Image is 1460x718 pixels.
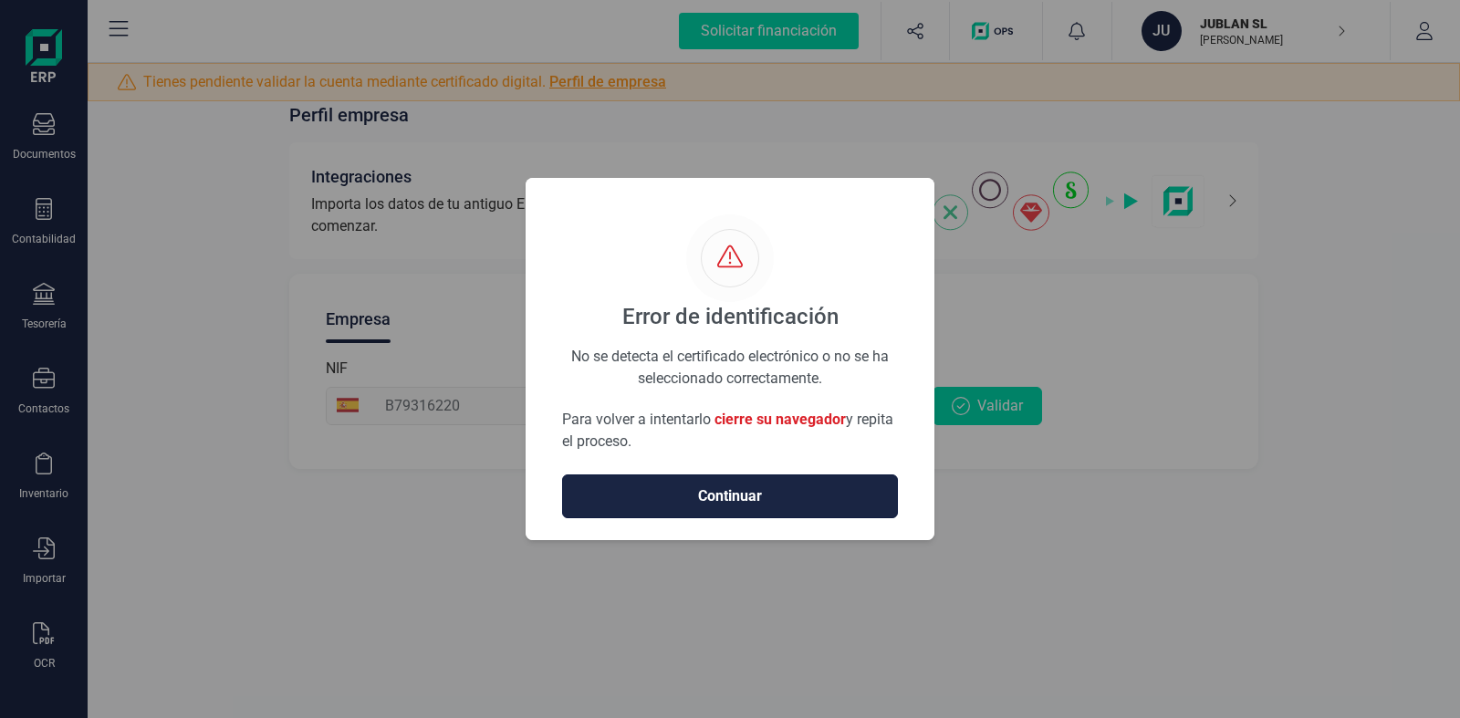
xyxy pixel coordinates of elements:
[714,411,846,428] span: cierre su navegador
[622,302,839,331] div: Error de identificación
[562,346,898,365] div: No se detecta el certificado electrónico o no se ha seleccionado correctamente.
[581,485,879,507] span: Continuar
[562,409,898,453] p: Para volver a intentarlo y repita el proceso.
[562,474,898,518] button: Continuar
